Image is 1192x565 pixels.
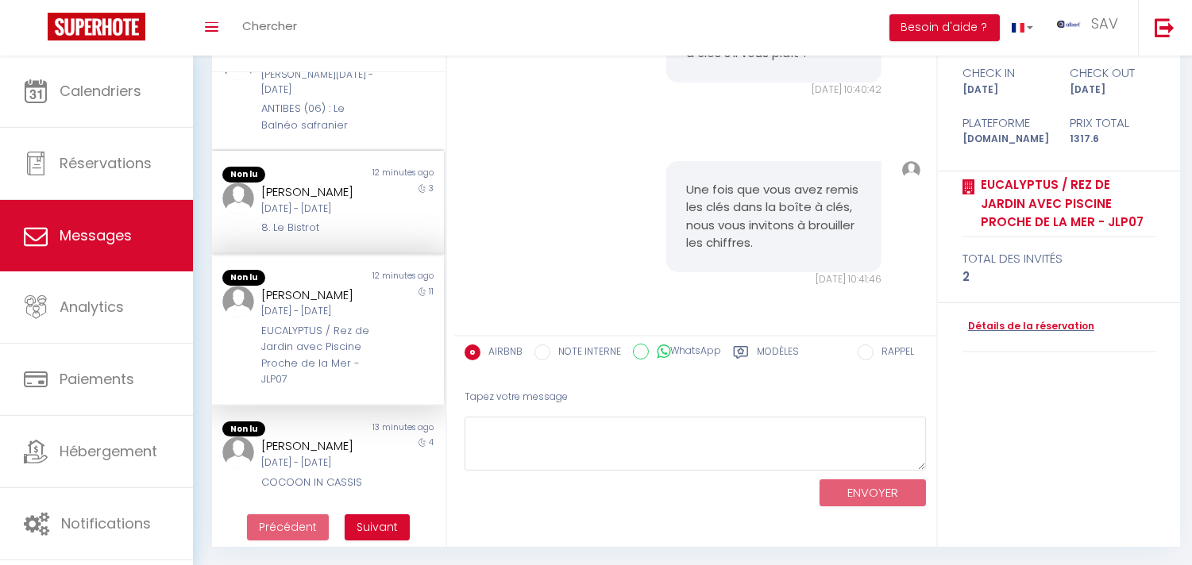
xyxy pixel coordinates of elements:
[261,436,376,455] div: [PERSON_NAME]
[60,441,157,461] span: Hébergement
[429,183,434,194] span: 3
[259,519,317,535] span: Précédent
[1059,63,1167,83] div: check out
[962,267,1156,286] div: 2
[465,378,926,417] div: Tapez votre message
[649,344,721,361] label: WhatsApp
[60,297,124,317] span: Analytics
[975,175,1156,232] a: EUCALYPTUS / Rez de Jardin avec Piscine Proche de la Mer - JLP07
[1155,17,1175,37] img: logout
[952,113,1059,133] div: Plateforme
[962,319,1094,334] a: Détails de la réservation
[261,220,376,236] div: 8. Le Bistrot
[1059,132,1167,147] div: 1317.6
[902,161,920,179] img: ...
[889,14,1000,41] button: Besoin d'aide ?
[429,436,434,448] span: 4
[757,344,799,364] label: Modèles
[328,270,444,286] div: 12 minutes ago
[261,183,376,202] div: [PERSON_NAME]
[686,181,862,252] pre: Une fois que vous avez remis les clés dans la boîte à clés, nous vous invitons à brouiller les ch...
[222,421,265,437] span: Non lu
[1091,13,1118,33] span: SAV
[60,81,141,101] span: Calendriers
[61,513,151,533] span: Notifications
[60,369,134,389] span: Paiements
[242,17,297,34] span: Chercher
[261,475,376,490] div: COCOON IN CASSIS
[666,272,881,287] div: [DATE] 10:41:46
[952,63,1059,83] div: check in
[357,519,398,535] span: Suivant
[952,132,1059,147] div: [DOMAIN_NAME]
[1057,21,1081,28] img: ...
[328,167,444,183] div: 12 minutes ago
[60,225,132,245] span: Messages
[666,83,881,98] div: [DATE] 10:40:42
[247,514,329,541] button: Previous
[222,436,254,468] img: ...
[261,67,376,98] div: [PERSON_NAME][DATE] - [DATE]
[222,270,265,286] span: Non lu
[345,514,410,541] button: Next
[48,13,145,40] img: Super Booking
[222,167,265,183] span: Non lu
[962,249,1156,268] div: total des invités
[261,455,376,471] div: [DATE] - [DATE]
[429,286,434,298] span: 11
[1059,83,1167,98] div: [DATE]
[328,421,444,437] div: 13 minutes ago
[261,304,376,319] div: [DATE] - [DATE]
[222,183,254,214] img: ...
[261,286,376,305] div: [PERSON_NAME]
[1059,113,1167,133] div: Prix total
[952,83,1059,98] div: [DATE]
[222,286,254,317] img: ...
[874,344,914,362] label: RAPPEL
[60,153,152,173] span: Réservations
[480,344,523,362] label: AIRBNB
[261,202,376,217] div: [DATE] - [DATE]
[261,101,376,133] div: ANTIBES (06) : Le Balnéo safranier
[820,479,926,507] button: ENVOYER
[550,344,621,362] label: NOTE INTERNE
[261,323,376,388] div: EUCALYPTUS / Rez de Jardin avec Piscine Proche de la Mer - JLP07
